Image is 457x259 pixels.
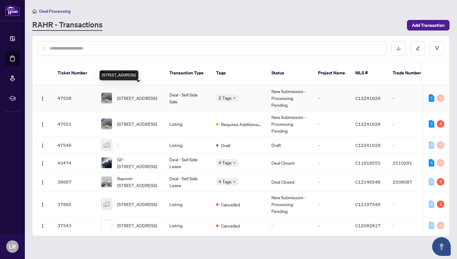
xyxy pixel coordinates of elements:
[5,5,20,16] img: logo
[101,158,112,168] img: thumbnail-img
[117,222,157,229] span: [STREET_ADDRESS]
[32,9,37,13] span: home
[266,172,313,191] td: Deal Closed
[437,222,444,229] div: 0
[266,137,313,153] td: Draft
[355,142,381,148] span: C12241629
[40,224,45,228] img: Logo
[40,96,45,101] img: Logo
[38,199,48,209] button: Logo
[396,46,401,50] span: download
[221,142,231,149] span: Draft
[313,111,350,137] td: -
[388,85,431,111] td: -
[164,111,211,137] td: Listing
[164,217,211,234] td: Listing
[435,46,439,50] span: filter
[233,97,236,100] span: down
[221,222,240,229] span: Cancelled
[355,95,381,101] span: C12241629
[219,178,232,185] span: 4 Tags
[429,178,434,186] div: 0
[416,46,420,50] span: edit
[313,85,350,111] td: -
[32,20,103,31] a: RAHR - Transactions
[266,153,313,172] td: Deal Closed
[40,143,45,148] img: Logo
[221,201,240,208] span: Cancelled
[388,137,431,153] td: -
[53,111,96,137] td: 47551
[164,172,211,191] td: Deal - Sell Side Lease
[388,61,431,85] th: Trade Number
[266,191,313,217] td: New Submission - Processing Pending
[53,191,96,217] td: 37992
[211,61,266,85] th: Tags
[266,85,313,111] td: New Submission - Processing Pending
[388,217,431,234] td: -
[38,93,48,103] button: Logo
[38,140,48,150] button: Logo
[40,122,45,127] img: Logo
[430,41,444,55] button: filter
[432,237,451,256] button: Open asap
[53,61,96,85] th: Ticket Number
[355,121,381,127] span: C12241629
[40,161,45,166] img: Logo
[164,85,211,111] td: Deal - Sell Side Sale
[9,242,16,251] span: LR
[233,161,236,164] span: down
[388,172,431,191] td: 2508087
[437,94,444,102] div: 0
[164,61,211,85] th: Transaction Type
[117,201,157,208] span: [STREET_ADDRESS]
[437,159,444,167] div: 0
[266,217,313,234] td: -
[40,202,45,207] img: Logo
[39,8,71,14] span: Deal Processing
[437,120,444,128] div: 4
[101,199,112,210] img: thumbnail-img
[412,20,445,30] span: Add Transaction
[313,61,350,85] th: Project Name
[437,200,444,208] div: 1
[101,140,112,150] img: thumbnail-img
[117,156,159,170] span: GF-[STREET_ADDRESS]
[38,158,48,168] button: Logo
[40,180,45,185] img: Logo
[388,111,431,137] td: -
[313,191,350,217] td: -
[53,85,96,111] td: 47558
[53,137,96,153] td: 47549
[221,121,261,128] span: Requires Additional Docs
[429,200,434,208] div: 0
[429,141,434,149] div: 0
[437,178,444,186] div: 2
[53,172,96,191] td: 38667
[117,120,157,127] span: [STREET_ADDRESS]
[164,153,211,172] td: Deal - Sell Side Lease
[164,137,211,153] td: Listing
[96,61,164,85] th: Property Address
[117,175,159,189] span: Basmnt-[STREET_ADDRESS]
[219,94,232,101] span: 2 Tags
[313,172,350,191] td: -
[313,137,350,153] td: -
[53,153,96,172] td: 43474
[233,180,236,183] span: down
[429,159,434,167] div: 1
[164,191,211,217] td: Listing
[38,119,48,129] button: Logo
[391,41,406,55] button: download
[101,93,112,103] img: thumbnail-img
[411,41,425,55] button: edit
[355,201,381,207] span: C12197548
[117,95,157,101] span: [STREET_ADDRESS]
[101,177,112,187] img: thumbnail-img
[429,222,434,229] div: 0
[355,179,381,185] span: C12146548
[266,111,313,137] td: New Submission - Processing Pending
[407,20,450,31] button: Add Transaction
[437,141,444,149] div: 0
[101,119,112,129] img: thumbnail-img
